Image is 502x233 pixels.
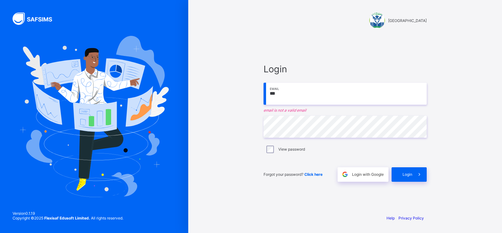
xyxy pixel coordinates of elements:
a: Click here [304,172,323,177]
em: email is not a valid email [264,108,427,113]
label: View password [278,147,305,152]
strong: Flexisaf Edusoft Limited. [44,216,90,220]
span: Copyright © 2025 All rights reserved. [13,216,123,220]
a: Privacy Policy [398,216,424,220]
span: Version 0.1.19 [13,211,123,216]
img: google.396cfc9801f0270233282035f929180a.svg [341,171,349,178]
span: Forgot your password? [264,172,323,177]
img: Hero Image [19,36,169,197]
span: Login [264,64,427,75]
span: Login [403,172,412,177]
span: [GEOGRAPHIC_DATA] [388,18,427,23]
img: SAFSIMS Logo [13,13,60,25]
a: Help [387,216,395,220]
span: Login with Google [352,172,384,177]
